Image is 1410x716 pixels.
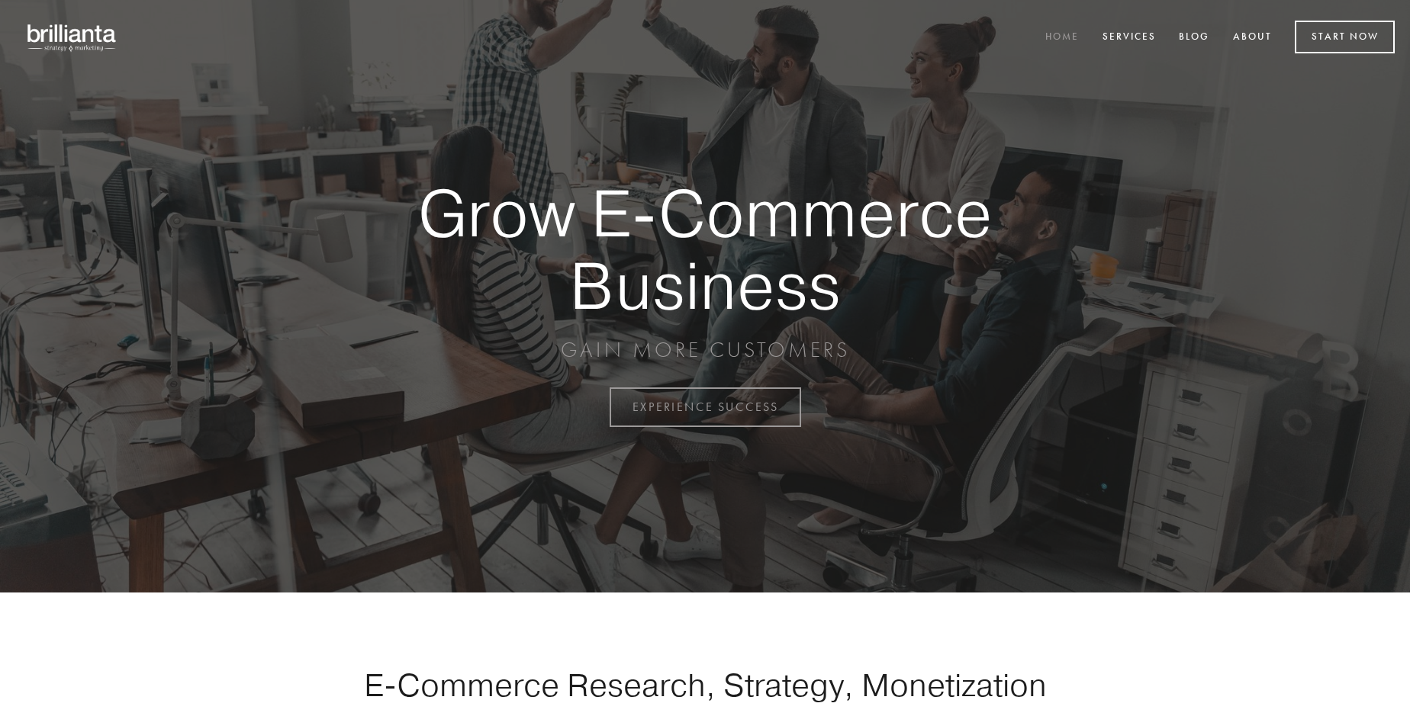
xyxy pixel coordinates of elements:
img: brillianta - research, strategy, marketing [15,15,130,59]
a: Services [1093,25,1166,50]
a: About [1223,25,1282,50]
a: Blog [1169,25,1219,50]
p: GAIN MORE CUSTOMERS [365,336,1045,364]
a: Home [1035,25,1089,50]
a: Start Now [1295,21,1395,53]
strong: Grow E-Commerce Business [365,177,1045,321]
h1: E-Commerce Research, Strategy, Monetization [316,666,1094,704]
a: EXPERIENCE SUCCESS [610,387,801,427]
